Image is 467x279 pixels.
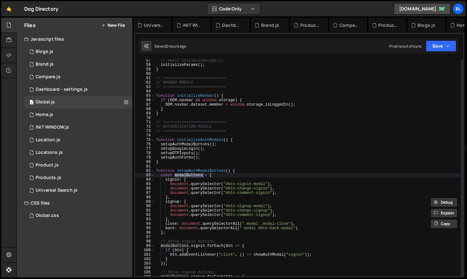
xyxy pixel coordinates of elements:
div: 16220/44394.js [24,58,132,71]
button: Save [426,40,456,52]
div: 69 [135,111,155,116]
div: Global.css [36,213,59,218]
button: New File [101,23,125,28]
div: Dashboard - settings.js [222,22,242,28]
div: 83 [135,173,155,177]
div: 66 [135,98,155,102]
div: 16220/44393.js [24,159,132,171]
div: Products.js [378,22,399,28]
div: 95 [135,226,155,230]
div: 80 [135,160,155,164]
div: 16220/44319.js [24,108,132,121]
div: Dog Directory [24,5,58,13]
div: 76 [135,142,155,147]
div: 64 [135,89,155,94]
div: 82 [135,169,155,173]
div: 94 [135,222,155,226]
div: Brand.js [261,22,279,28]
div: 58 [135,63,155,67]
div: Universal Search.js [144,22,164,28]
div: Blogs.js [36,49,53,55]
div: 2 hours ago [166,44,187,49]
div: 73 [135,129,155,133]
div: 104 [135,266,155,270]
div: 16220/44476.js [24,83,132,96]
div: 68 [135,107,155,111]
button: Copy [430,219,458,229]
div: 87 [135,191,155,195]
div: Product.js [36,162,59,168]
span: 1 [30,100,33,105]
div: 96 [135,230,155,235]
div: Brand.js [36,61,54,67]
div: INIT WINDOW.js [183,22,203,28]
a: 🤙 [1,1,17,16]
div: INIT WINDOW.js [36,125,69,130]
a: [DOMAIN_NAME] [394,3,451,15]
div: 57 [135,58,155,63]
div: 78 [135,151,155,155]
div: 16220/43682.css [24,209,132,222]
div: 92 [135,213,155,217]
div: 102 [135,257,155,261]
div: 103 [135,261,155,266]
div: Location.js [36,137,60,143]
div: 16220/43681.js [24,96,132,108]
div: Prod is out of sync [389,44,422,49]
div: Home.js [36,112,53,118]
div: Products.js [36,175,61,181]
button: Code Only [207,3,260,15]
div: Universal Search.js [36,188,78,193]
div: 63 [135,85,155,89]
div: 62 [135,80,155,85]
div: 65 [135,94,155,98]
div: 75 [135,138,155,142]
div: 99 [135,244,155,248]
div: 59 [135,67,155,72]
div: 100 [135,248,155,253]
div: 90 [135,204,155,208]
div: 105 [135,270,155,275]
div: 98 [135,239,155,244]
div: 101 [135,253,155,257]
div: CSS files [17,197,132,209]
: 16220/43679.js [24,134,132,146]
div: 86 [135,186,155,191]
button: Debug [430,198,458,207]
div: 77 [135,147,155,151]
div: Saved [155,44,187,49]
div: 79 [135,155,155,160]
div: 85 [135,182,155,186]
div: 16220/44328.js [24,71,132,83]
div: 61 [135,76,155,80]
div: 81 [135,164,155,169]
div: 60 [135,72,155,76]
div: 89 [135,200,155,204]
h2: Files [24,22,36,29]
div: 16220/43680.js [24,146,132,159]
div: 16220/44321.js [24,45,132,58]
div: Javascript files [17,33,132,45]
div: Dashboard - settings.js [36,87,88,92]
div: Compare.js [339,22,359,28]
div: 16220/44477.js [24,121,132,134]
div: Global.js [36,99,55,105]
div: 71 [135,120,155,125]
div: 67 [135,102,155,107]
div: 70 [135,116,155,120]
div: 74 [135,133,155,138]
button: Explain [430,208,458,218]
div: Product.js [300,22,320,28]
div: 91 [135,208,155,213]
div: Locations.js [36,150,63,155]
div: 16220/45124.js [24,184,132,197]
div: 16220/44324.js [24,171,132,184]
div: 88 [135,195,155,200]
div: 84 [135,177,155,182]
div: 97 [135,235,155,239]
a: Bl [452,3,464,15]
div: Blogs.js [417,22,435,28]
div: Compare.js [36,74,61,80]
div: 93 [135,217,155,222]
